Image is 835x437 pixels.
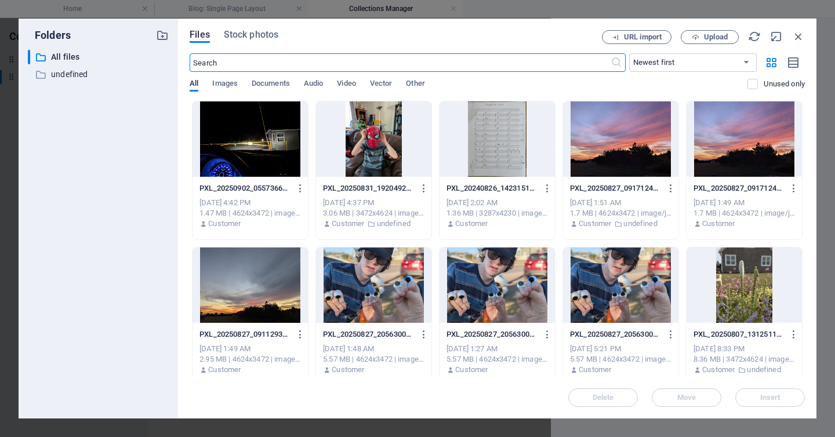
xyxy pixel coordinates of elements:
p: PXL_20250827_091712433-lNBBEw9fOuGfT20sdqvEMQ.jpg [694,183,784,194]
p: PXL_20250827_205630007.PORTRAIT-ZXIUc4phkYOc_xRiqahh4g.jpg [323,329,413,340]
font: PXL_20250827_091129331-AfEGDUKu1ayWZX6gN5tIoA.jpg [199,330,402,338]
font: 1.47 MB ​​| 4624x3472 | image/jpeg [199,209,312,217]
i: Reload [748,30,761,43]
font: Folders [35,29,71,41]
font: Video [337,79,355,88]
div: 8.36 MB | 3472x4624 | image/jpeg [694,354,795,365]
div: 5.57 MB | 4624x3472 | image/jpeg [446,354,548,365]
font: [DATE] 2:02 AM [446,198,498,207]
font: Stock photos [224,29,278,40]
font: [DATE] 5:21 PM [570,344,621,353]
font: Files [190,29,210,40]
font: Upload [704,32,728,41]
div: 5.57 MB | 4624x3472 | image/jpeg [570,354,671,365]
font: Vector [370,79,393,88]
i: Create new folder [156,29,169,42]
font: PXL_20250827_205630007.PORTRAIT-HwzNGPWLEgU0ZZdaRAyOmw.jpg [446,330,698,338]
p: PXL_20250807_131251157.PORTRAIT-gLb_azn6uZsWcaR9USSuQA.jpg [694,329,784,340]
font: 2.95 MB | 4624x3472 | image/jpeg [199,355,312,363]
font: 5.57 MB | 4624x3472 | image/jpeg [323,355,435,363]
font: Unused only [764,79,805,88]
font: All files [51,52,79,61]
font: URL import [624,32,662,41]
div: By: Customer | Folder: undefined [323,218,424,229]
button: Upload [681,30,739,44]
div: 5.57 MB | 4624x3472 | image/jpeg [323,354,424,365]
font: 3.06 MB | 3472x4624 | image/jpeg [323,209,435,217]
font: [DATE] 4:37 PM [323,198,374,207]
div: By: Customer | Folder: undefined [694,365,795,375]
p: PXL_20250827_091712433-6QViVDLNKrBo7yDRk9sS_w.jpg [570,183,660,194]
div: 3.06 MB | 3472x4624 | image/jpeg [323,208,424,218]
button: URL import [602,30,671,44]
font: [DATE] 1:48 AM [323,344,374,353]
font: Documents [252,79,290,88]
font: 1.7 MB | 4624x3472 | image/jpeg [570,209,678,217]
font: undefined [51,70,88,79]
font: Customer [702,365,735,374]
font: PXL_20250902_055736668-m0xMXWyDsrgqSN7PUG2diQ.jpg [199,184,406,192]
font: PXL_20240826_142315100-0ntuQXiv07SasJ7hp7RdoQ.jpg [446,184,643,192]
font: undefined [747,365,780,374]
p: Displays only files that are not in use on the website. Files added during this session can still... [764,79,805,89]
font: Customer [702,219,735,228]
div: 1.7 MB | 4624x3472 | image/jpeg [694,208,795,218]
p: PXL_20250827_205630007.PORTRAIT-HwzNGPWLEgU0ZZdaRAyOmw.jpg [446,329,537,340]
font: Customer [455,219,488,228]
div: 2.95 MB | 4624x3472 | image/jpeg [199,354,301,365]
font: 5.57 MB | 4624x3472 | image/jpeg [570,355,682,363]
font: Other [406,79,424,88]
font: Audio [304,79,323,88]
font: Customer [579,365,611,374]
font: 1.36 MB | 3287x4230 | image/jpeg [446,209,559,217]
p: PXL_20250831_192049210-8aX__z0iR1Scns_ODUby2g.jpg [323,183,413,194]
font: 1.7 MB | 4624x3472 | image/jpeg [694,209,802,217]
font: All [190,79,198,88]
font: [DATE] 8:33 PM [694,344,745,353]
font: 8.36 MB | 3472x4624 | image/jpeg [694,355,806,363]
font: Images [212,79,238,88]
font: [DATE] 1:49 AM [694,198,745,207]
i: Minimize [770,30,783,43]
font: Customer [332,365,364,374]
font: 5.57 MB | 4624x3472 | image/jpeg [446,355,559,363]
font: [DATE] 4:42 PM [199,198,251,207]
font: Customer [455,365,488,374]
font: Customer [332,219,364,228]
font: [DATE] 1:49 AM [199,344,251,353]
font: PXL_20250827_091712433-6QViVDLNKrBo7yDRk9sS_w.jpg [570,184,771,192]
input: Search [190,53,610,72]
font: undefined [623,219,657,228]
p: PXL_20250827_205630007.PORTRAIT-Suhp-ZGMt99lblUT_6jXDA.jpg [570,329,660,340]
font: PXL_20250831_192049210-8aX__z0iR1Scns_ODUby2g.jpg [323,184,520,192]
font: [DATE] 1:51 AM [570,198,621,207]
div: undefined [28,67,169,82]
font: undefined [377,219,411,228]
font: Customer [208,219,241,228]
font: PXL_20250827_205630007.PORTRAIT-ZXIUc4phkYOc_xRiqahh4g.jpg [323,330,558,338]
i: Close [792,30,805,43]
div: 1.7 MB | 4624x3472 | image/jpeg [570,208,671,218]
div: By: Customer | Folder: undefined [570,218,671,229]
font: [DATE] 1:27 AM [446,344,498,353]
font: Customer [579,219,611,228]
p: PXL_20240826_142315100-0ntuQXiv07SasJ7hp7RdoQ.jpg [446,183,537,194]
font: PXL_20250827_205630007.PORTRAIT-Suhp-ZGMt99lblUT_6jXDA.jpg [570,330,803,338]
font: Customer [208,365,241,374]
div: 1.36 MB | 3287x4230 | image/jpeg [446,208,548,218]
